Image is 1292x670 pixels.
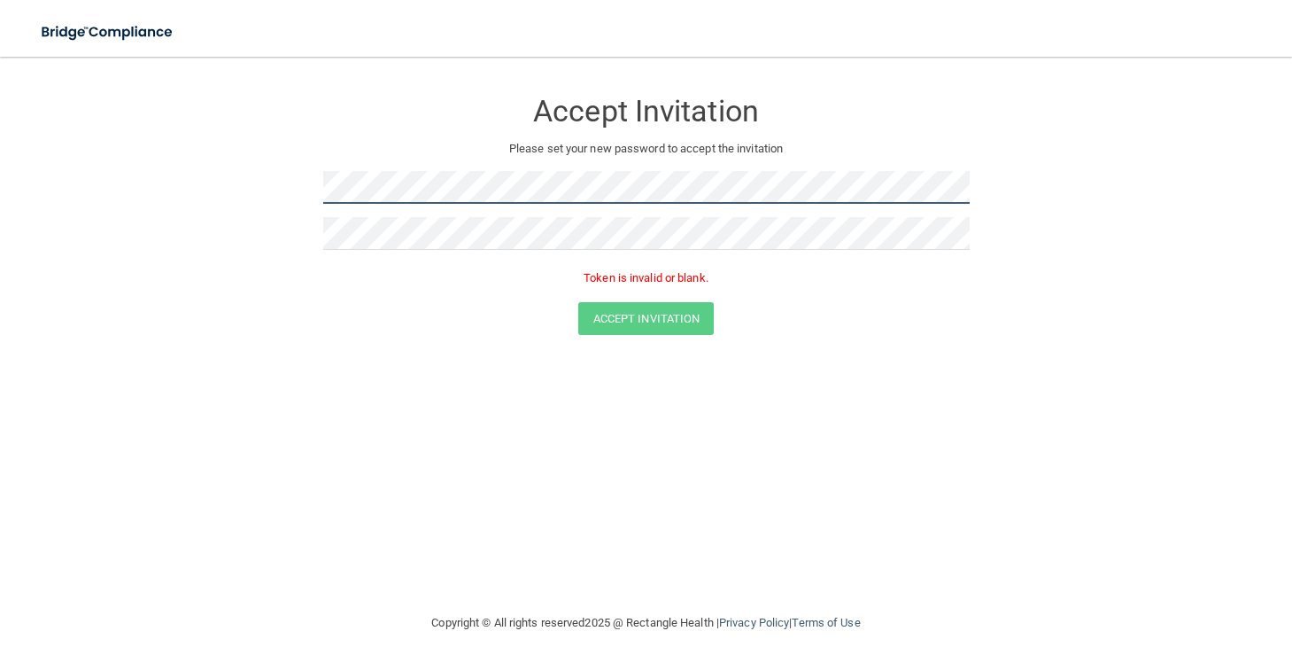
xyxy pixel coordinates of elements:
div: Copyright © All rights reserved 2025 @ Rectangle Health | | [323,595,970,651]
h3: Accept Invitation [323,95,970,128]
p: Please set your new password to accept the invitation [337,138,956,160]
img: bridge_compliance_login_screen.278c3ca4.svg [27,14,190,51]
iframe: Drift Widget Chat Controller [986,544,1271,615]
a: Privacy Policy [719,616,789,629]
a: Terms of Use [792,616,860,629]
button: Accept Invitation [578,302,715,335]
p: Token is invalid or blank. [323,268,970,289]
